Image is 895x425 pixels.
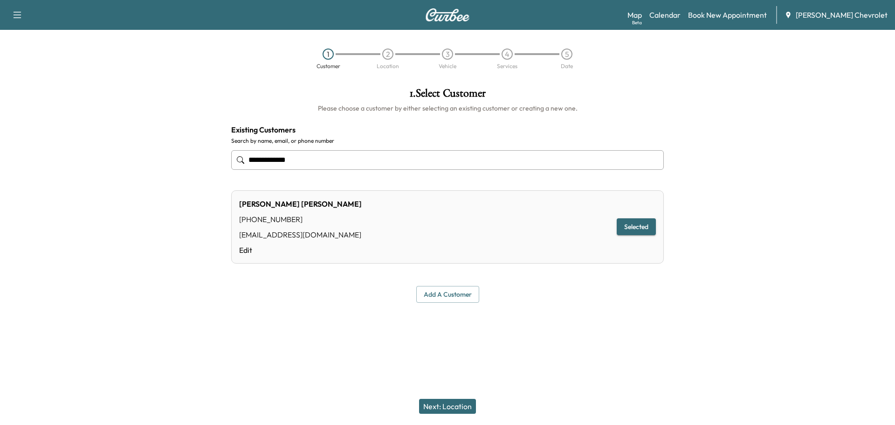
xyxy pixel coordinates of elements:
[239,198,362,209] div: [PERSON_NAME] [PERSON_NAME]
[502,49,513,60] div: 4
[561,63,573,69] div: Date
[627,9,642,21] a: MapBeta
[317,63,340,69] div: Customer
[632,19,642,26] div: Beta
[796,9,888,21] span: [PERSON_NAME] Chevrolet
[617,218,656,236] button: Selected
[231,124,664,135] h4: Existing Customers
[442,49,453,60] div: 3
[231,137,664,145] label: Search by name, email, or phone number
[239,229,362,240] div: [EMAIL_ADDRESS][DOMAIN_NAME]
[419,399,476,414] button: Next: Location
[377,63,399,69] div: Location
[231,104,664,113] h6: Please choose a customer by either selecting an existing customer or creating a new one.
[239,214,362,225] div: [PHONE_NUMBER]
[231,88,664,104] h1: 1 . Select Customer
[561,49,572,60] div: 5
[688,9,767,21] a: Book New Appointment
[382,49,393,60] div: 2
[649,9,681,21] a: Calendar
[497,63,517,69] div: Services
[323,49,334,60] div: 1
[416,286,479,303] button: Add a customer
[439,63,456,69] div: Vehicle
[425,8,470,21] img: Curbee Logo
[239,244,362,256] a: Edit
